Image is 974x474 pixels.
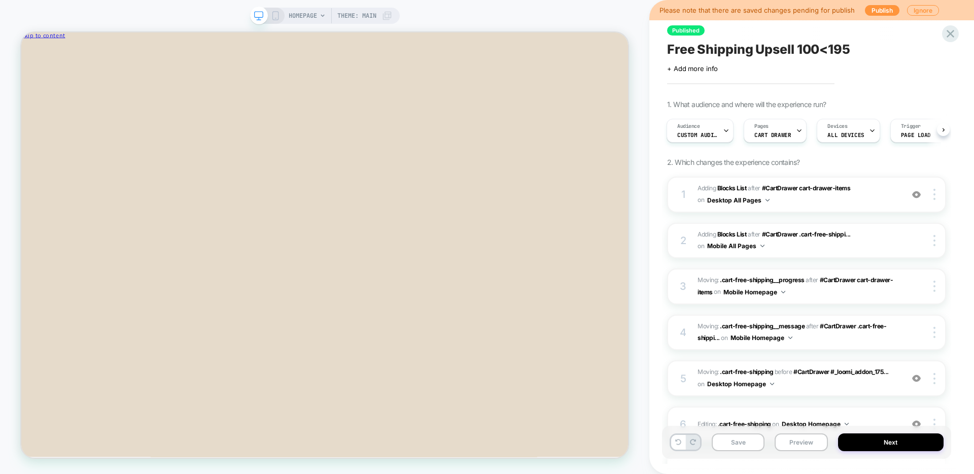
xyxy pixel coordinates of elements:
[707,194,770,207] button: Desktop All Pages
[667,42,850,57] span: Free Shipping Upsell 100<195
[678,277,688,295] div: 3
[667,64,718,73] span: + Add more info
[933,281,935,292] img: close
[933,419,935,430] img: close
[912,420,921,428] img: crossed eye
[806,276,818,284] span: after
[754,123,769,130] span: Pages
[760,245,764,247] img: down arrow
[770,383,774,385] img: down arrow
[667,158,799,166] span: 2. Which changes the experience contains?
[901,123,921,130] span: Trigger
[698,230,747,238] span: Adding
[781,291,785,293] img: down arrow
[762,184,850,192] span: #CartDrawer cart-drawer-items
[912,190,921,199] img: crossed eye
[698,321,898,345] span: Moving:
[667,100,826,109] span: 1. What audience and where will the experience run?
[678,323,688,342] div: 4
[707,240,764,252] button: Mobile All Pages
[337,8,376,24] span: Theme: MAIN
[698,366,898,390] span: Moving:
[933,189,935,200] img: close
[698,418,898,430] span: Editing :
[677,131,718,139] span: Custom Audience
[678,369,688,388] div: 5
[730,331,792,344] button: Mobile Homepage
[698,194,704,206] span: on
[933,373,935,384] img: close
[827,131,864,139] span: ALL DEVICES
[678,231,688,250] div: 2
[721,332,727,344] span: on
[698,275,898,298] span: Moving:
[707,378,774,390] button: Desktop Homepage
[723,286,785,298] button: Mobile Homepage
[827,123,847,130] span: Devices
[806,322,819,330] span: after
[838,433,944,451] button: Next
[748,230,760,238] span: AFTER
[717,230,747,238] b: Blocks List
[793,368,889,376] span: #CartDrawer #_loomi_addon_175...
[714,286,720,297] span: on
[933,235,935,246] img: close
[845,423,849,425] img: down arrow
[718,420,771,428] span: .cart-free-shipping
[772,419,779,430] span: on
[788,336,792,339] img: down arrow
[775,433,827,451] button: Preview
[754,131,791,139] span: CART DRAWER
[677,123,700,130] span: Audience
[907,5,939,16] button: Ignore
[720,322,805,330] span: .cart-free-shipping__message
[289,8,317,24] span: HOMEPAGE
[748,184,760,192] span: AFTER
[720,368,773,376] span: .cart-free-shipping
[901,131,931,139] span: Page Load
[720,276,804,284] span: .cart-free-shipping__progress
[766,199,770,201] img: down arrow
[865,5,899,16] button: Publish
[678,415,688,433] div: 6
[698,184,747,192] span: Adding
[698,241,704,252] span: on
[712,433,764,451] button: Save
[667,25,705,36] span: Published
[912,374,921,383] img: crossed eye
[775,368,792,376] span: before
[762,230,851,238] span: #CartDrawer .cart-free-shippi...
[698,379,704,390] span: on
[933,327,935,338] img: close
[717,184,747,192] b: Blocks List
[678,185,688,204] div: 1
[782,418,849,430] button: Desktop Homepage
